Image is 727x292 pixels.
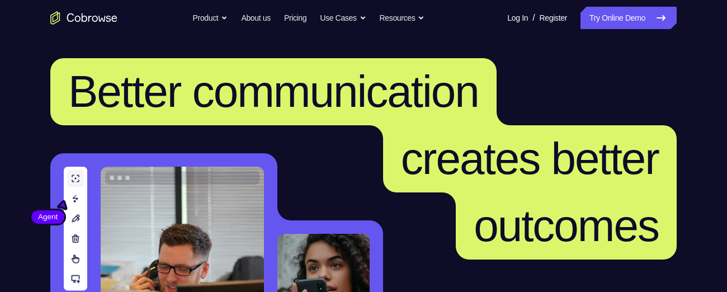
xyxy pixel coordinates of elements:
[401,134,659,183] span: creates better
[193,7,228,29] button: Product
[532,11,535,25] span: /
[580,7,677,29] a: Try Online Demo
[284,7,306,29] a: Pricing
[540,7,567,29] a: Register
[474,201,659,251] span: outcomes
[380,7,425,29] button: Resources
[50,11,117,25] a: Go to the home page
[507,7,528,29] a: Log In
[320,7,366,29] button: Use Cases
[241,7,270,29] a: About us
[68,67,479,116] span: Better communication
